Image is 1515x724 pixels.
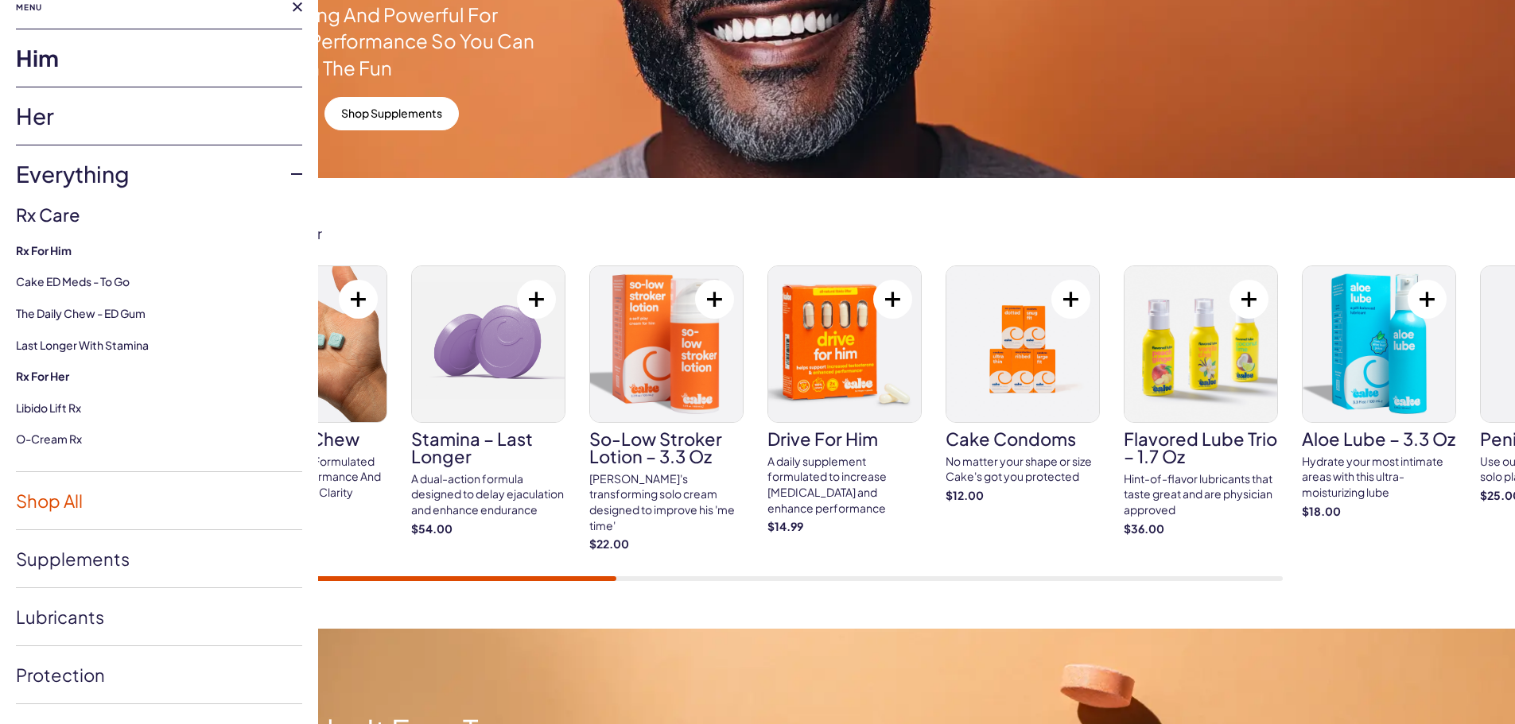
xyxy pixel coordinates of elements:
img: Aloe Lube – 3.3 oz [1303,266,1455,422]
strong: $36.00 [1124,521,1278,537]
a: Rx For Her [16,369,302,385]
p: Fast-Acting And Powerful For Reliable Performance So You Can Focus On The Fun [233,2,537,82]
a: O-Cream Rx [16,432,82,446]
a: Supplements [16,530,302,587]
a: Shop All [16,472,302,529]
h3: Rx Care [16,203,302,227]
div: [PERSON_NAME]'s transforming solo cream designed to improve his 'me time' [589,471,744,533]
a: Protection [16,646,302,703]
strong: $54.00 [411,521,565,537]
strong: $12.00 [946,488,1100,504]
a: Lubricants [16,588,302,645]
img: Cake Condoms [946,266,1099,422]
h3: Aloe Lube – 3.3 oz [1302,430,1456,447]
a: Everything [16,145,302,203]
h3: drive for him [767,430,922,447]
a: Stamina – Last Longer Stamina – Last Longer A dual-action formula designed to delay ejaculation a... [411,265,565,536]
a: Libido Lift Rx [16,401,81,415]
div: Hint-of-flavor lubricants that taste great and are physician approved [1124,471,1278,518]
div: A dual-action formula designed to delay ejaculation and enhance endurance [411,471,565,518]
strong: $22.00 [589,536,744,552]
h3: Cake Condoms [946,430,1100,447]
a: Rx For Him [16,243,302,259]
a: Flavored Lube Trio – 1.7 oz Flavored Lube Trio – 1.7 oz Hint-of-flavor lubricants that taste grea... [1124,265,1278,536]
h3: Stamina – Last Longer [411,430,565,465]
img: Stamina – Last Longer [412,266,565,422]
a: Him [16,29,302,87]
a: Cake Condoms Cake Condoms No matter your shape or size Cake's got you protected $12.00 [946,265,1100,504]
img: So-Low Stroker Lotion – 3.3 oz [590,266,743,422]
a: So-Low Stroker Lotion – 3.3 oz So-Low Stroker Lotion – 3.3 oz [PERSON_NAME]'s transforming solo c... [589,265,744,552]
strong: $14.99 [767,519,922,535]
a: Cake ED Meds - To Go [16,274,130,288]
a: Shop Supplements [324,97,459,130]
h3: So-Low Stroker Lotion – 3.3 oz [589,430,744,465]
div: A daily supplement formulated to increase [MEDICAL_DATA] and enhance performance [767,454,922,516]
div: No matter your shape or size Cake's got you protected [946,454,1100,485]
strong: $18.00 [1302,504,1456,520]
h3: Flavored Lube Trio – 1.7 oz [1124,430,1278,465]
a: Her [16,87,302,145]
img: Flavored Lube Trio – 1.7 oz [1125,266,1277,422]
a: Last Longer with Stamina [16,338,149,352]
div: Hydrate your most intimate areas with this ultra-moisturizing lube [1302,454,1456,501]
a: Aloe Lube – 3.3 oz Aloe Lube – 3.3 oz Hydrate your most intimate areas with this ultra-moisturizi... [1302,265,1456,519]
a: drive for him drive for him A daily supplement formulated to increase [MEDICAL_DATA] and enhance ... [767,265,922,535]
img: drive for him [768,266,921,422]
a: The Daily Chew - ED Gum [16,306,146,320]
